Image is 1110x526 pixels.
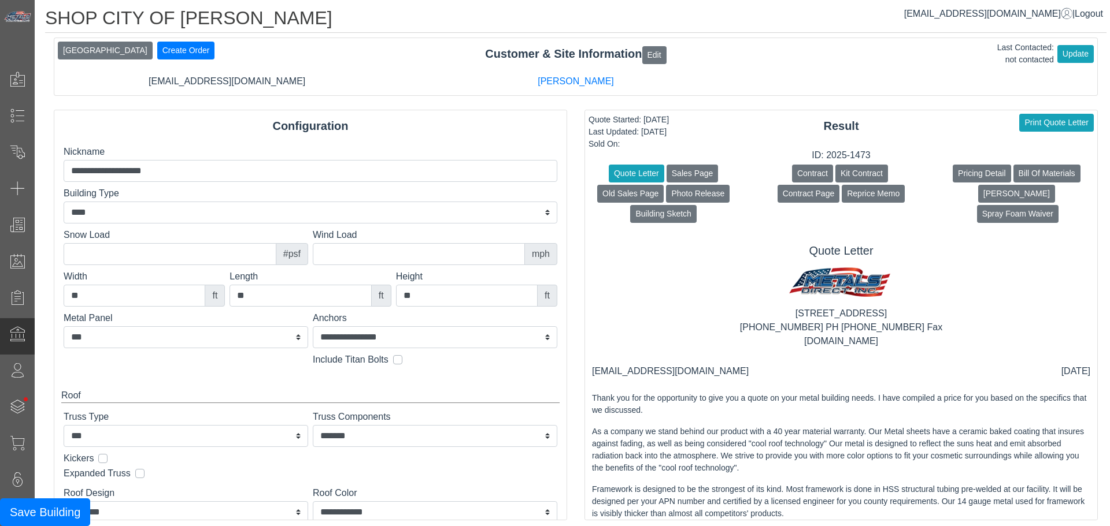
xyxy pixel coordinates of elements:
[589,138,669,150] div: Sold On:
[61,389,560,403] div: Roof
[630,205,697,223] button: Building Sketch
[835,165,888,182] button: Kit Contract
[842,185,905,203] button: Reprice Memo
[371,285,391,307] div: ft
[904,9,1072,18] a: [EMAIL_ADDRESS][DOMAIN_NAME]
[592,483,1090,520] p: Framework is designed to be the strongest of its kind. Most framework is done in HSS structural t...
[313,228,557,242] label: Wind Load
[64,270,225,283] label: Width
[157,42,215,59] button: Create Order
[276,243,308,265] div: #psf
[585,148,1097,162] div: ID: 2025-1473
[977,205,1059,223] button: Spray Foam Waiver
[3,10,32,23] img: Metals Direct Inc Logo
[785,262,898,307] img: MD logo
[64,486,308,500] label: Roof Design
[64,228,308,242] label: Snow Load
[953,165,1011,182] button: Pricing Detail
[313,353,388,367] label: Include Titan Bolts
[313,410,557,424] label: Truss Components
[1019,114,1094,132] button: Print Quote Letter
[642,46,667,64] button: Edit
[778,185,840,203] button: Contract Page
[978,185,1055,203] button: [PERSON_NAME]
[230,270,391,283] label: Length
[904,7,1103,21] div: |
[11,380,40,418] span: •
[1075,9,1103,18] span: Logout
[592,244,1090,258] h5: Quote Letter
[585,117,1097,135] div: Result
[537,285,557,307] div: ft
[313,486,557,500] label: Roof Color
[1061,364,1090,378] div: [DATE]
[58,42,153,59] button: [GEOGRAPHIC_DATA]
[64,145,557,159] label: Nickname
[396,270,557,283] label: Height
[54,117,567,135] div: Configuration
[64,186,557,200] label: Building Type
[205,285,225,307] div: ft
[597,185,664,203] button: Old Sales Page
[64,311,308,325] label: Metal Panel
[667,165,719,182] button: Sales Page
[592,392,1090,416] p: Thank you for the opportunity to give you a quote on your metal building needs. I have compiled a...
[1057,45,1094,63] button: Update
[792,165,833,182] button: Contract
[64,410,308,424] label: Truss Type
[64,452,94,465] label: Kickers
[589,126,669,138] div: Last Updated: [DATE]
[45,7,1107,33] h1: SHOP CITY OF [PERSON_NAME]
[609,165,664,182] button: Quote Letter
[64,467,131,480] label: Expanded Truss
[54,45,1097,64] div: Customer & Site Information
[592,307,1090,348] div: [STREET_ADDRESS] [PHONE_NUMBER] PH [PHONE_NUMBER] Fax [DOMAIN_NAME]
[538,76,614,86] a: [PERSON_NAME]
[53,74,401,88] div: [EMAIL_ADDRESS][DOMAIN_NAME]
[1013,165,1081,182] button: Bill Of Materials
[592,364,749,378] div: [EMAIL_ADDRESS][DOMAIN_NAME]
[589,114,669,126] div: Quote Started: [DATE]
[313,311,557,325] label: Anchors
[997,42,1054,66] div: Last Contacted: not contacted
[592,426,1090,474] p: As a company we stand behind our product with a 40 year material warranty. Our Metal sheets have ...
[524,243,557,265] div: mph
[666,185,730,203] button: Photo Release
